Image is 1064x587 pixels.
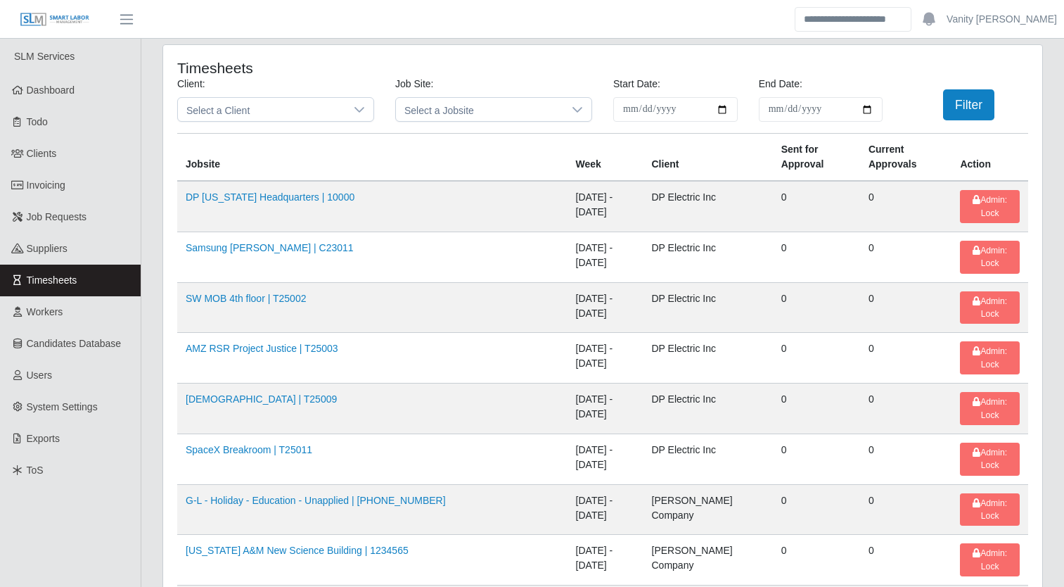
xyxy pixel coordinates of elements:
td: [DATE] - [DATE] [568,282,643,333]
span: Timesheets [27,274,77,286]
td: 0 [860,384,951,434]
td: 0 [860,282,951,333]
span: Suppliers [27,243,68,254]
label: Start Date: [613,77,660,91]
td: DP Electric Inc [643,384,773,434]
span: System Settings [27,401,98,412]
a: G-L - Holiday - Education - Unapplied | [PHONE_NUMBER] [186,495,446,506]
span: Job Requests [27,211,87,222]
td: DP Electric Inc [643,232,773,282]
button: Admin: Lock [960,291,1020,324]
td: 0 [773,181,860,232]
td: 0 [773,535,860,586]
span: Select a Client [178,98,345,121]
span: Admin: Lock [973,448,1007,470]
td: [DATE] - [DATE] [568,181,643,232]
span: Admin: Lock [973,498,1007,521]
td: 0 [860,484,951,535]
th: Jobsite [177,134,568,182]
td: [DATE] - [DATE] [568,333,643,384]
span: Admin: Lock [973,296,1007,319]
button: Admin: Lock [960,190,1020,223]
a: [DEMOGRAPHIC_DATA] | T25009 [186,393,337,405]
span: Dashboard [27,84,75,96]
span: SLM Services [14,51,75,62]
td: [DATE] - [DATE] [568,232,643,282]
button: Admin: Lock [960,443,1020,476]
span: Admin: Lock [973,246,1007,268]
button: Filter [943,89,994,120]
td: 0 [773,434,860,484]
span: Clients [27,148,57,159]
label: Client: [177,77,205,91]
td: [DATE] - [DATE] [568,535,643,586]
td: 0 [773,232,860,282]
th: Current Approvals [860,134,951,182]
a: SpaceX Breakroom | T25011 [186,444,312,455]
input: Search [795,7,911,32]
td: 0 [773,333,860,384]
button: Admin: Lock [960,341,1020,374]
span: Select a Jobsite [396,98,563,121]
td: 0 [860,535,951,586]
span: Workers [27,306,63,317]
th: Week [568,134,643,182]
a: Vanity [PERSON_NAME] [947,12,1057,27]
th: Client [643,134,773,182]
td: [DATE] - [DATE] [568,484,643,535]
td: [DATE] - [DATE] [568,434,643,484]
td: 0 [773,484,860,535]
span: Exports [27,433,60,444]
span: Admin: Lock [973,346,1007,369]
td: 0 [773,282,860,333]
label: Job Site: [395,77,433,91]
a: Samsung [PERSON_NAME] | C23011 [186,242,354,253]
td: 0 [773,384,860,434]
button: Admin: Lock [960,493,1020,526]
span: Invoicing [27,179,65,191]
span: Admin: Lock [973,548,1007,571]
th: Sent for Approval [773,134,860,182]
td: 0 [860,434,951,484]
td: DP Electric Inc [643,333,773,384]
span: Candidates Database [27,338,122,349]
td: 0 [860,181,951,232]
td: [PERSON_NAME] Company [643,535,773,586]
td: DP Electric Inc [643,282,773,333]
label: End Date: [759,77,802,91]
span: ToS [27,465,44,476]
span: Admin: Lock [973,397,1007,419]
button: Admin: Lock [960,392,1020,425]
h4: Timesheets [177,59,520,77]
button: Admin: Lock [960,241,1020,274]
img: SLM Logo [20,12,90,27]
a: AMZ RSR Project Justice | T25003 [186,343,338,354]
a: [US_STATE] A&M New Science Building | 1234565 [186,545,409,556]
a: SW MOB 4th floor | T25002 [186,293,306,304]
td: 0 [860,232,951,282]
td: DP Electric Inc [643,434,773,484]
a: DP [US_STATE] Headquarters | 10000 [186,191,354,203]
button: Admin: Lock [960,543,1020,576]
th: Action [951,134,1028,182]
td: [DATE] - [DATE] [568,384,643,434]
span: Todo [27,116,48,127]
span: Users [27,370,53,381]
span: Admin: Lock [973,195,1007,217]
td: 0 [860,333,951,384]
td: [PERSON_NAME] Company [643,484,773,535]
td: DP Electric Inc [643,181,773,232]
